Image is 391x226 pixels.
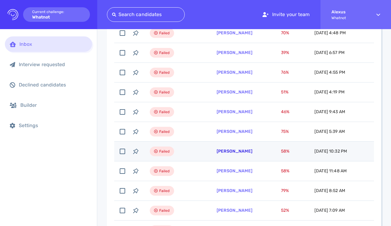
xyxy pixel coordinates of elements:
span: Failed [159,167,170,175]
span: Failed [159,128,170,135]
a: [PERSON_NAME] [217,30,252,35]
span: [DATE] 4:48 PM [314,30,346,35]
span: 75 % [281,129,289,134]
span: 52 % [281,208,289,213]
a: [PERSON_NAME] [217,109,252,114]
div: Declined candidates [19,82,87,88]
span: 76 % [281,70,289,75]
span: [DATE] 7:09 AM [314,208,345,213]
span: [DATE] 11:48 AM [314,168,347,174]
span: Failed [159,148,170,155]
span: 79 % [281,188,289,193]
span: 70 % [281,30,289,35]
span: Failed [159,108,170,116]
span: [DATE] 4:55 PM [314,70,345,75]
span: 46 % [281,109,290,114]
a: [PERSON_NAME] [217,149,252,154]
span: [DATE] 6:57 PM [314,50,345,55]
span: Failed [159,89,170,96]
div: Inbox [19,41,87,47]
span: Failed [159,187,170,194]
span: 58 % [281,149,290,154]
span: Failed [159,29,170,37]
a: [PERSON_NAME] [217,129,252,134]
span: 58 % [281,168,290,174]
span: [DATE] 9:43 AM [314,109,345,114]
strong: Alexus [331,9,365,15]
div: Interview requested [19,62,87,67]
span: 51 % [281,89,289,95]
a: [PERSON_NAME] [217,168,252,174]
span: [DATE] 4:19 PM [314,89,345,95]
div: Builder [20,102,87,108]
span: [DATE] 8:52 AM [314,188,345,193]
a: [PERSON_NAME] [217,89,252,95]
div: Settings [19,123,87,128]
span: [DATE] 5:39 AM [314,129,345,134]
a: [PERSON_NAME] [217,188,252,193]
a: [PERSON_NAME] [217,208,252,213]
a: [PERSON_NAME] [217,70,252,75]
span: 39 % [281,50,289,55]
span: Failed [159,69,170,76]
span: Failed [159,49,170,56]
a: [PERSON_NAME] [217,50,252,55]
span: Failed [159,207,170,214]
span: Whatnot [331,16,365,20]
span: [DATE] 10:32 PM [314,149,347,154]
